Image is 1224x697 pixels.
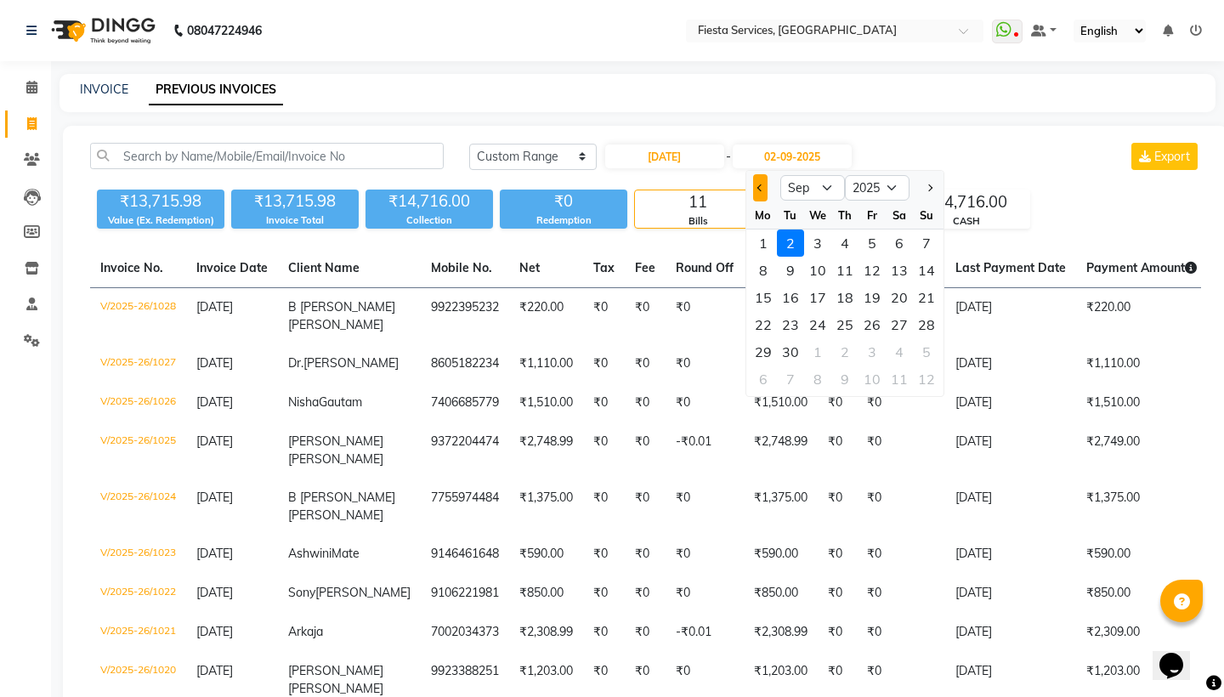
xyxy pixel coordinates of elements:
[804,338,831,365] div: Wednesday, October 1, 2025
[1076,344,1207,383] td: ₹1,110.00
[858,365,886,393] div: 10
[583,613,625,652] td: ₹0
[777,338,804,365] div: 30
[509,288,583,345] td: ₹220.00
[777,229,804,257] div: Tuesday, September 2, 2025
[913,284,940,311] div: Sunday, September 21, 2025
[858,365,886,393] div: Friday, October 10, 2025
[149,75,283,105] a: PREVIOUS INVOICES
[886,365,913,393] div: 11
[858,311,886,338] div: 26
[886,284,913,311] div: 20
[945,574,1076,613] td: [DATE]
[858,284,886,311] div: Friday, September 19, 2025
[196,355,233,371] span: [DATE]
[886,201,913,229] div: Sa
[583,288,625,345] td: ₹0
[1076,383,1207,422] td: ₹1,510.00
[90,535,186,574] td: V/2025-26/1023
[196,394,233,410] span: [DATE]
[777,365,804,393] div: 7
[857,613,945,652] td: ₹0
[288,490,395,505] span: B [PERSON_NAME]
[857,574,945,613] td: ₹0
[831,229,858,257] div: Thursday, September 4, 2025
[777,338,804,365] div: Tuesday, September 30, 2025
[666,344,744,383] td: ₹0
[1076,574,1207,613] td: ₹850.00
[750,365,777,393] div: Monday, October 6, 2025
[831,338,858,365] div: 2
[804,257,831,284] div: 10
[1076,535,1207,574] td: ₹590.00
[196,260,268,275] span: Invoice Date
[744,479,818,535] td: ₹1,375.00
[750,311,777,338] div: 22
[818,613,857,652] td: ₹0
[886,257,913,284] div: 13
[913,311,940,338] div: 28
[625,344,666,383] td: ₹0
[593,260,615,275] span: Tax
[777,257,804,284] div: Tuesday, September 9, 2025
[945,344,1076,383] td: [DATE]
[921,174,936,201] button: Next month
[886,311,913,338] div: Saturday, September 27, 2025
[666,422,744,479] td: -₹0.01
[635,260,655,275] span: Fee
[331,546,360,561] span: Mate
[196,663,233,678] span: [DATE]
[625,422,666,479] td: ₹0
[831,229,858,257] div: 4
[858,311,886,338] div: Friday, September 26, 2025
[666,383,744,422] td: ₹0
[777,201,804,229] div: Tu
[858,229,886,257] div: 5
[1086,260,1197,275] span: Payment Amount
[97,190,224,213] div: ₹13,715.98
[288,507,383,523] span: [PERSON_NAME]
[90,479,186,535] td: V/2025-26/1024
[913,365,940,393] div: 12
[886,284,913,311] div: Saturday, September 20, 2025
[744,535,818,574] td: ₹590.00
[196,433,233,449] span: [DATE]
[945,479,1076,535] td: [DATE]
[1076,479,1207,535] td: ₹1,375.00
[780,175,845,201] select: Select month
[913,338,940,365] div: 5
[288,624,323,639] span: Arkaja
[196,546,233,561] span: [DATE]
[831,257,858,284] div: Thursday, September 11, 2025
[431,260,492,275] span: Mobile No.
[288,585,315,600] span: Sony
[744,422,818,479] td: ₹2,748.99
[831,311,858,338] div: 25
[319,394,362,410] span: Gautam
[288,451,383,467] span: [PERSON_NAME]
[583,479,625,535] td: ₹0
[1153,629,1207,680] iframe: chat widget
[804,201,831,229] div: We
[744,613,818,652] td: ₹2,308.99
[945,535,1076,574] td: [DATE]
[90,143,444,169] input: Search by Name/Mobile/Email/Invoice No
[777,284,804,311] div: Tuesday, September 16, 2025
[509,613,583,652] td: ₹2,308.99
[187,7,262,54] b: 08047224946
[858,284,886,311] div: 19
[43,7,160,54] img: logo
[945,383,1076,422] td: [DATE]
[625,479,666,535] td: ₹0
[519,260,540,275] span: Net
[635,190,761,214] div: 11
[886,229,913,257] div: 6
[288,663,383,678] span: [PERSON_NAME]
[625,535,666,574] td: ₹0
[625,613,666,652] td: ₹0
[509,535,583,574] td: ₹590.00
[231,190,359,213] div: ₹13,715.98
[421,422,509,479] td: 9372204474
[625,574,666,613] td: ₹0
[288,681,383,696] span: [PERSON_NAME]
